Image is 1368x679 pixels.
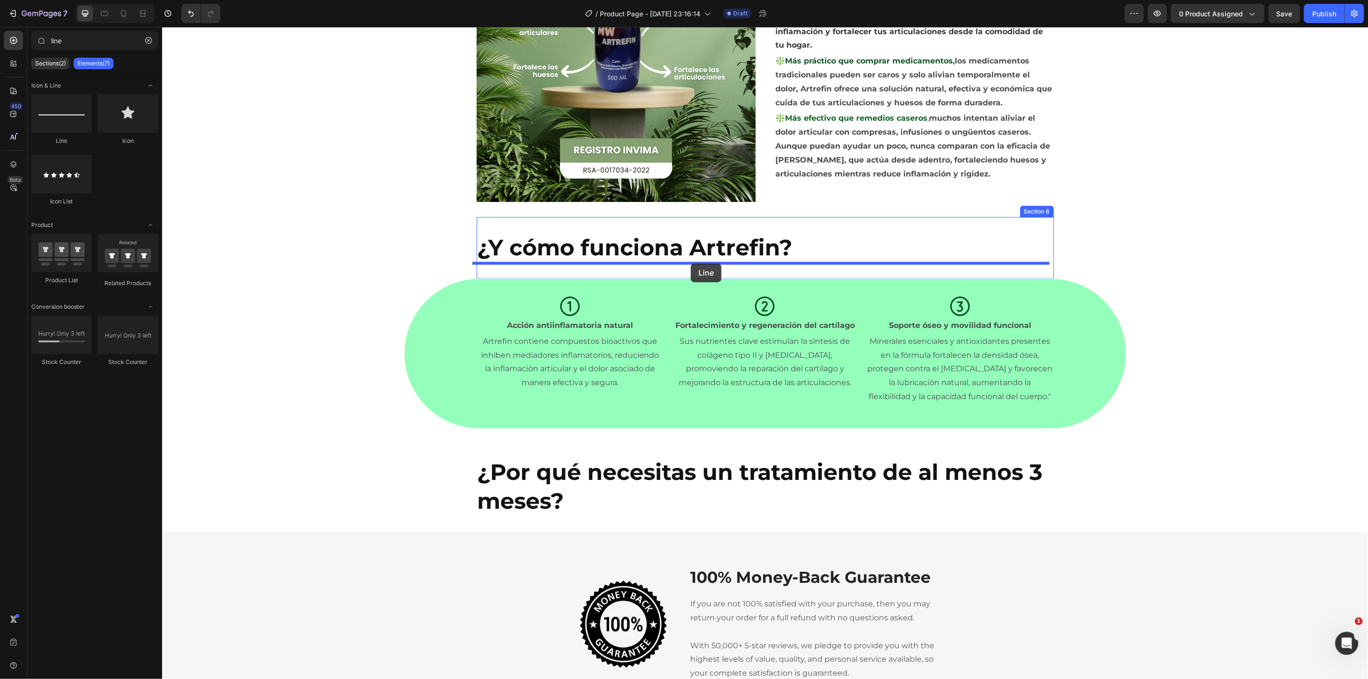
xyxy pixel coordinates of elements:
span: Product Page - [DATE] 23:16:14 [600,9,700,19]
div: Publish [1312,9,1336,19]
span: Save [1277,10,1292,18]
div: Undo/Redo [181,4,220,23]
div: Product List [31,276,92,285]
div: Icon List [31,197,92,206]
div: Beta [7,176,23,184]
div: Stock Counter [98,358,158,366]
span: Product [31,221,53,229]
span: Conversion booster [31,302,85,311]
div: Line [31,137,92,145]
input: Search Sections & Elements [31,31,158,50]
iframe: Design area [162,27,1368,679]
span: 0 product assigned [1179,9,1243,19]
div: 450 [9,102,23,110]
button: 0 product assigned [1171,4,1265,23]
p: Sections(2) [35,60,66,67]
span: / [595,9,598,19]
p: Elements(7) [77,60,110,67]
button: 7 [4,4,72,23]
p: 7 [63,8,67,19]
button: Save [1268,4,1300,23]
span: Draft [733,9,747,18]
span: 1 [1355,617,1363,625]
button: Publish [1304,4,1344,23]
span: Toggle open [143,78,158,93]
span: Icon & Line [31,81,61,90]
div: Related Products [98,279,158,288]
div: Stock Counter [31,358,92,366]
span: Toggle open [143,217,158,233]
span: Toggle open [143,299,158,314]
iframe: Intercom live chat [1335,632,1358,655]
div: Icon [98,137,158,145]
